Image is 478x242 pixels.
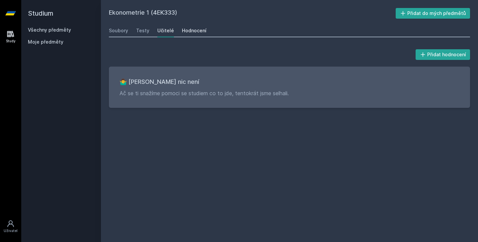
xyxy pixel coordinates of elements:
a: Učitelé [157,24,174,37]
div: Study [6,39,16,44]
a: Hodnocení [182,24,206,37]
a: Všechny předměty [28,27,71,33]
button: Přidat hodnocení [416,49,470,60]
div: Uživatel [4,228,18,233]
div: Testy [136,27,149,34]
button: Přidat do mých předmětů [396,8,470,19]
h3: 🤷‍♂️ [PERSON_NAME] nic není [119,77,459,87]
a: Testy [136,24,149,37]
p: Ač se ti snažíme pomoci se studiem co to jde, tentokrát jsme selhali. [119,89,459,97]
div: Soubory [109,27,128,34]
div: Učitelé [157,27,174,34]
span: Moje předměty [28,39,63,45]
h2: Ekonometrie 1 (4EK333) [109,8,396,19]
a: Soubory [109,24,128,37]
div: Hodnocení [182,27,206,34]
a: Uživatel [1,216,20,237]
a: Study [1,27,20,47]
